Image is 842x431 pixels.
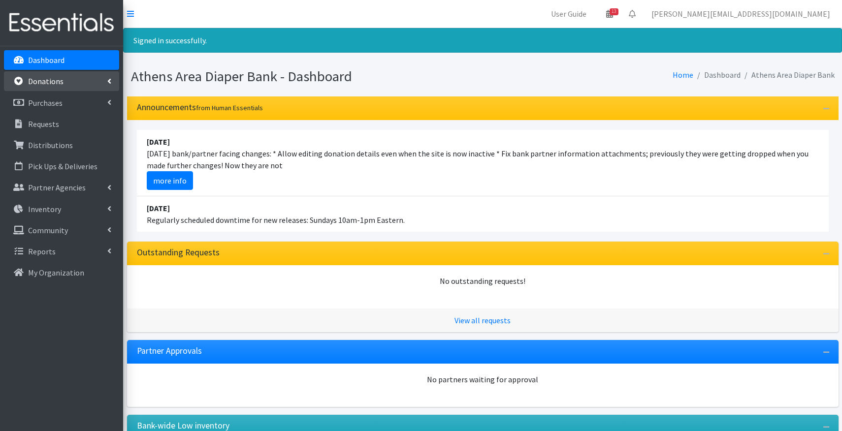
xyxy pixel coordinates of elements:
p: Distributions [28,140,73,150]
h3: Partner Approvals [137,346,202,356]
p: Pick Ups & Deliveries [28,161,97,171]
span: 13 [610,8,618,15]
a: Pick Ups & Deliveries [4,156,119,176]
a: My Organization [4,263,119,282]
a: Home [673,70,693,80]
h3: Announcements [137,102,263,113]
a: Distributions [4,135,119,155]
p: Reports [28,246,56,256]
h3: Outstanding Requests [137,247,220,258]
a: Reports [4,242,119,261]
a: Purchases [4,93,119,113]
a: Community [4,220,119,240]
img: HumanEssentials [4,6,119,39]
strong: [DATE] [147,203,170,213]
a: Inventory [4,199,119,219]
p: My Organization [28,268,84,277]
li: [DATE] bank/partner facing changes: * Allow editing donation details even when the site is now in... [137,130,829,196]
p: Community [28,225,68,235]
a: 13 [598,4,621,24]
div: No outstanding requests! [137,275,829,287]
p: Inventory [28,204,61,214]
p: Requests [28,119,59,129]
li: Dashboard [693,68,741,82]
div: No partners waiting for approval [137,373,829,385]
p: Partner Agencies [28,183,86,192]
strong: [DATE] [147,137,170,147]
a: more info [147,171,193,190]
li: Regularly scheduled downtime for new releases: Sundays 10am-1pm Eastern. [137,196,829,232]
li: Athens Area Diaper Bank [741,68,835,82]
div: Signed in successfully. [123,28,842,53]
a: Donations [4,71,119,91]
a: Dashboard [4,50,119,70]
h1: Athens Area Diaper Bank - Dashboard [131,68,479,85]
p: Donations [28,76,64,86]
small: from Human Essentials [196,103,263,112]
a: Requests [4,114,119,134]
h3: Bank-wide Low inventory [137,421,229,431]
a: [PERSON_NAME][EMAIL_ADDRESS][DOMAIN_NAME] [644,4,838,24]
a: User Guide [543,4,594,24]
a: Partner Agencies [4,178,119,197]
p: Dashboard [28,55,65,65]
p: Purchases [28,98,63,108]
a: View all requests [454,315,511,325]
